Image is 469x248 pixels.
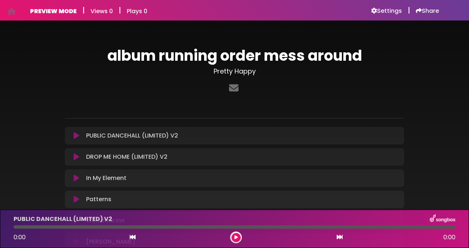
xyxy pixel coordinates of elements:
[82,6,85,15] h5: |
[91,8,113,15] h6: Views 0
[86,195,111,204] p: Patterns
[416,7,439,15] a: Share
[408,6,410,15] h5: |
[430,214,455,224] img: songbox-logo-white.png
[119,6,121,15] h5: |
[14,215,112,223] p: PUBLIC DANCEHALL (LIMITED) V2
[371,7,402,15] a: Settings
[86,131,178,140] p: PUBLIC DANCEHALL (LIMITED) V2
[127,8,147,15] h6: Plays 0
[14,233,26,241] span: 0:00
[65,67,404,75] h3: Pretty Happy
[86,153,167,161] p: DROP ME HOME (LIMITED) V2
[86,174,126,183] p: In My Element
[65,47,404,64] h1: album running order mess around
[30,8,77,15] h6: PREVIEW MODE
[443,233,455,242] span: 0:00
